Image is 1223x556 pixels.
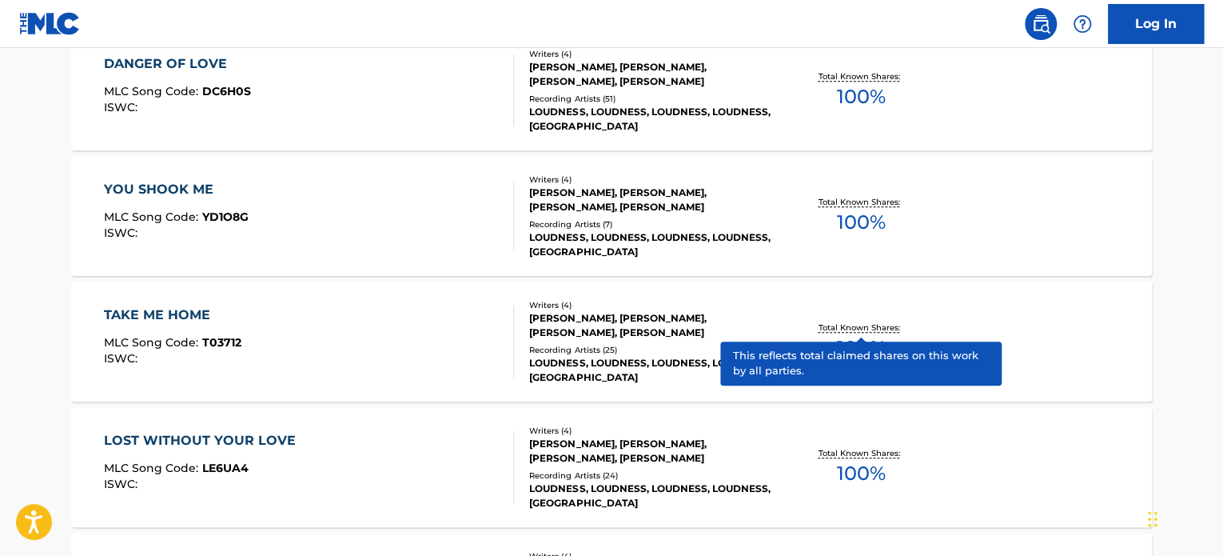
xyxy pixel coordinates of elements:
[71,156,1152,276] a: YOU SHOOK MEMLC Song Code:YD1O8GISWC:Writers (4)[PERSON_NAME], [PERSON_NAME], [PERSON_NAME], [PER...
[104,461,202,475] span: MLC Song Code :
[1073,14,1092,34] img: help
[202,210,249,224] span: YD1O8G
[529,93,771,105] div: Recording Artists ( 51 )
[104,477,141,491] span: ISWC :
[529,344,771,356] div: Recording Artists ( 25 )
[818,322,903,334] p: Total Known Shares:
[104,335,202,350] span: MLC Song Code :
[529,470,771,482] div: Recording Artists ( 24 )
[836,459,885,488] span: 100 %
[71,407,1152,527] a: LOST WITHOUT YOUR LOVEMLC Song Code:LE6UA4ISWC:Writers (4)[PERSON_NAME], [PERSON_NAME], [PERSON_N...
[19,12,81,35] img: MLC Logo
[1066,8,1098,40] div: Help
[529,186,771,214] div: [PERSON_NAME], [PERSON_NAME], [PERSON_NAME], [PERSON_NAME]
[104,180,249,199] div: YOU SHOOK ME
[104,100,141,114] span: ISWC :
[818,70,903,82] p: Total Known Shares:
[836,334,885,362] span: 100 %
[202,335,241,350] span: T03712
[104,210,202,224] span: MLC Song Code :
[1108,4,1204,44] a: Log In
[529,174,771,186] div: Writers ( 4 )
[529,356,771,385] div: LOUDNESS, LOUDNESS, LOUDNESS, LOUDNESS, [GEOGRAPHIC_DATA]
[818,196,903,208] p: Total Known Shares:
[529,311,771,340] div: [PERSON_NAME], [PERSON_NAME], [PERSON_NAME], [PERSON_NAME]
[529,230,771,259] div: LOUDNESS, LOUDNESS, LOUDNESS, LOUDNESS, [GEOGRAPHIC_DATA]
[202,461,249,475] span: LE6UA4
[529,48,771,60] div: Writers ( 4 )
[529,60,771,89] div: [PERSON_NAME], [PERSON_NAME], [PERSON_NAME], [PERSON_NAME]
[529,437,771,466] div: [PERSON_NAME], [PERSON_NAME], [PERSON_NAME], [PERSON_NAME]
[104,54,251,74] div: DANGER OF LOVE
[836,208,885,237] span: 100 %
[1031,14,1050,34] img: search
[104,431,304,450] div: LOST WITHOUT YOUR LOVE
[104,84,202,98] span: MLC Song Code :
[529,425,771,437] div: Writers ( 4 )
[202,84,251,98] span: DC6H0S
[71,30,1152,150] a: DANGER OF LOVEMLC Song Code:DC6H0SISWC:Writers (4)[PERSON_NAME], [PERSON_NAME], [PERSON_NAME], [P...
[836,82,885,111] span: 100 %
[71,282,1152,402] a: TAKE ME HOMEMLC Song Code:T03712ISWC:Writers (4)[PERSON_NAME], [PERSON_NAME], [PERSON_NAME], [PER...
[1148,495,1157,543] div: Drag
[818,447,903,459] p: Total Known Shares:
[104,306,241,325] div: TAKE ME HOME
[104,351,141,366] span: ISWC :
[1025,8,1057,40] a: Public Search
[104,226,141,240] span: ISWC :
[529,482,771,510] div: LOUDNESS, LOUDNESS, LOUDNESS, LOUDNESS, [GEOGRAPHIC_DATA]
[529,299,771,311] div: Writers ( 4 )
[529,218,771,230] div: Recording Artists ( 7 )
[1143,479,1223,556] iframe: Chat Widget
[529,105,771,134] div: LOUDNESS, LOUDNESS, LOUDNESS, LOUDNESS, [GEOGRAPHIC_DATA]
